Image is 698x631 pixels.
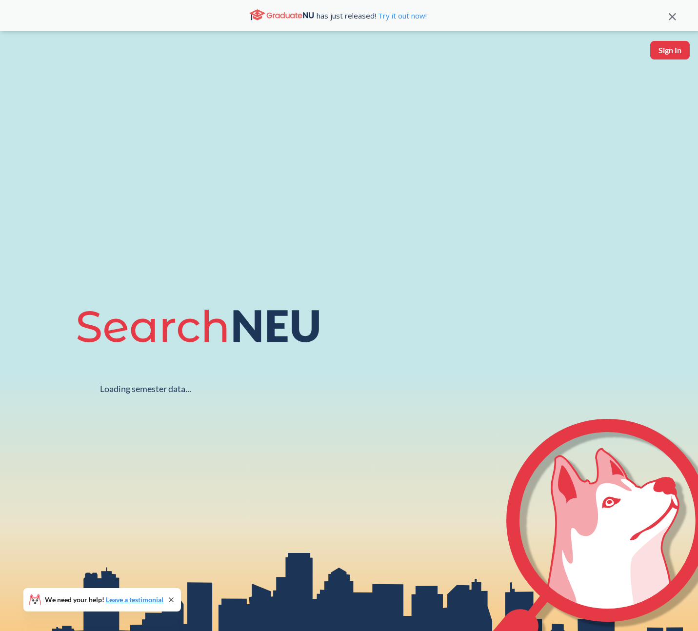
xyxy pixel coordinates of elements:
a: Leave a testimonial [106,595,163,604]
span: We need your help! [45,596,163,603]
span: has just released! [317,10,427,21]
div: Loading semester data... [100,383,191,394]
button: Sign In [650,41,690,59]
a: sandbox logo [10,41,33,74]
a: Try it out now! [376,11,427,20]
img: sandbox logo [10,41,33,71]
